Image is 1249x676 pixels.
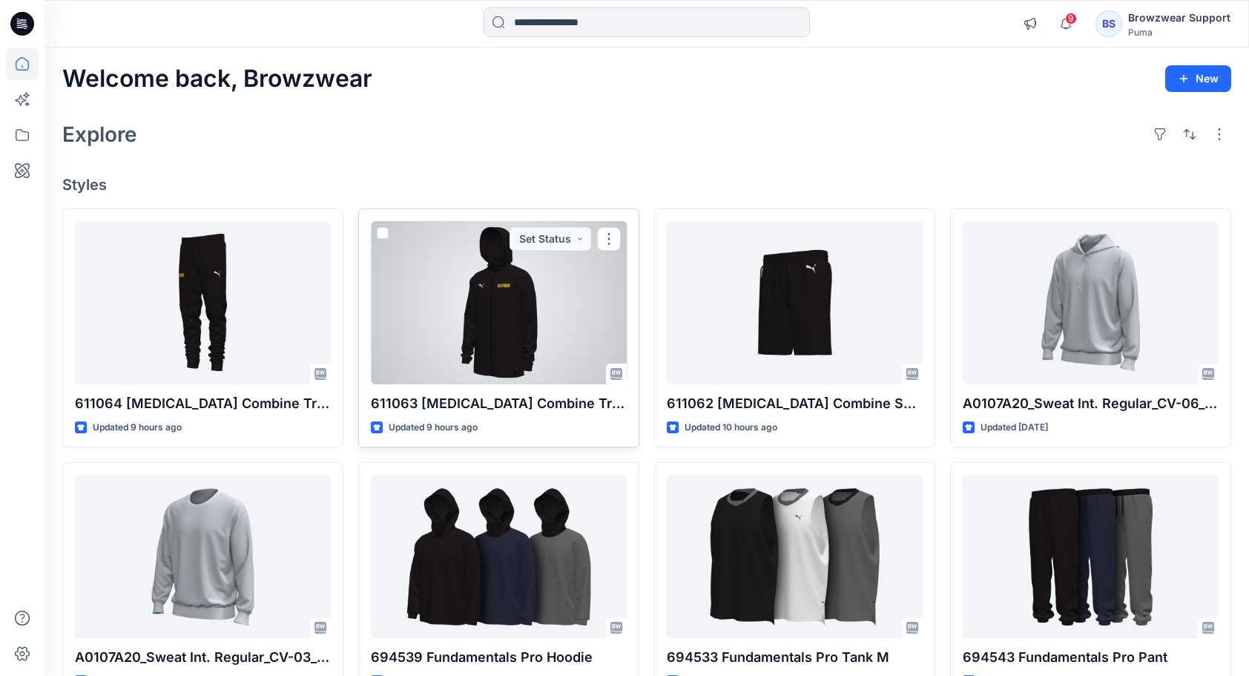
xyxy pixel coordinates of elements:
p: A0107A20_Sweat Int. Regular_CV-06_20250918 [963,393,1219,414]
a: 694543 Fundamentals Pro Pant [963,475,1219,638]
a: 611063 BAL Combine Travel Jacket [371,221,627,384]
div: Puma [1128,27,1230,38]
div: Browzwear Support [1128,9,1230,27]
a: 694539 Fundamentals Pro Hoodie [371,475,627,638]
p: 694539 Fundamentals Pro Hoodie [371,647,627,668]
p: 611063 [MEDICAL_DATA] Combine Travel Jacket [371,393,627,414]
h2: Welcome back, Browzwear [62,65,372,93]
p: Updated 9 hours ago [93,420,182,436]
a: A0107A20_Sweat Int. Regular_CV-06_20250918 [963,221,1219,384]
p: 611064 [MEDICAL_DATA] Combine Travel Jacket [75,393,331,414]
p: 694533 Fundamentals Pro Tank M [667,647,923,668]
p: 611062 [MEDICAL_DATA] Combine Shorts w/ Pockets [667,393,923,414]
a: 611064 BAL Combine Travel Jacket [75,221,331,384]
button: New [1165,65,1231,92]
p: 694543 Fundamentals Pro Pant [963,647,1219,668]
p: Updated 10 hours ago [685,420,777,436]
a: 611062 BAL Combine Shorts w/ Pockets [667,221,923,384]
p: Updated 9 hours ago [389,420,478,436]
div: BS [1095,10,1122,37]
h2: Explore [62,122,137,146]
p: Updated [DATE] [981,420,1048,436]
a: A0107A20_Sweat Int. Regular_CV-03_20250918 [75,475,331,638]
h4: Styles [62,176,1231,194]
a: 694533 Fundamentals Pro Tank M [667,475,923,638]
span: 9 [1065,13,1077,24]
p: A0107A20_Sweat Int. Regular_CV-03_20250918 [75,647,331,668]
